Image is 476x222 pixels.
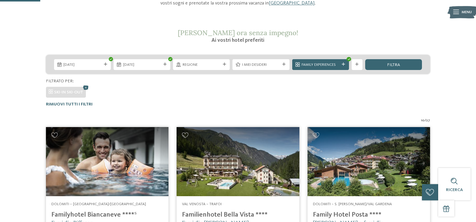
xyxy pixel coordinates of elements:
span: Ricerca [446,188,463,192]
span: Ai vostri hotel preferiti [211,38,264,43]
span: Dolomiti – [GEOGRAPHIC_DATA]/[GEOGRAPHIC_DATA] [51,202,146,206]
span: Dolomiti – S. [PERSON_NAME]/Val Gardena [313,202,392,206]
span: SKI-IN SKI-OUT [54,90,83,94]
span: Rimuovi tutti i filtri [46,102,92,106]
span: filtra [387,63,400,67]
span: 27 [426,118,430,123]
span: [DATE] [63,62,101,68]
span: 10 [421,118,425,123]
span: [DATE] [123,62,161,68]
img: Cercate un hotel per famiglie? Qui troverete solo i migliori! [46,127,168,196]
h4: Family Hotel Posta **** [313,211,425,219]
span: Filtrato per: [46,79,74,83]
img: Cercate un hotel per famiglie? Qui troverete solo i migliori! [177,127,299,196]
span: / [425,118,426,123]
span: Regione [183,62,220,68]
span: [PERSON_NAME] ora senza impegno! [178,28,298,37]
span: I miei desideri [242,62,280,68]
a: [GEOGRAPHIC_DATA] [269,1,314,6]
span: Family Experiences [302,62,339,68]
h4: Familienhotel Bella Vista **** [182,211,294,219]
span: Val Venosta – Trafoi [182,202,222,206]
h4: Familyhotel Biancaneve ****ˢ [51,211,163,219]
img: Cercate un hotel per famiglie? Qui troverete solo i migliori! [308,127,430,196]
